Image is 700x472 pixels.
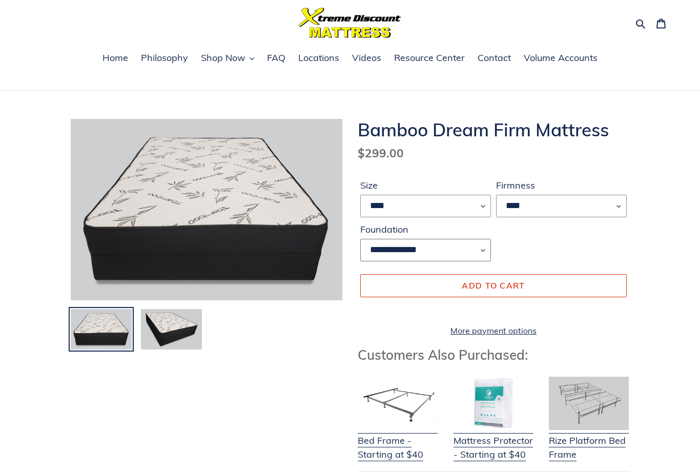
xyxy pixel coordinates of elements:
a: Philosophy [136,51,193,66]
label: Firmness [496,178,627,192]
label: Size [360,178,491,192]
label: Foundation [360,222,491,236]
a: Resource Center [389,51,470,66]
a: FAQ [262,51,291,66]
img: Load image into Gallery viewer, Bamboo Dream Firm Mattress [140,308,203,351]
span: Videos [352,52,381,64]
h1: Bamboo Dream Firm Mattress [358,119,629,140]
button: Shop Now [196,51,259,66]
img: Xtreme Discount Mattress [299,8,401,38]
a: Contact [472,51,516,66]
span: Contact [478,52,511,64]
a: Bed Frame - Starting at $40 [358,421,438,461]
span: Philosophy [141,52,188,64]
img: Bed Frame [358,377,438,430]
a: Volume Accounts [519,51,603,66]
a: Mattress Protector - Starting at $40 [454,421,533,461]
a: More payment options [360,324,627,337]
span: FAQ [267,52,285,64]
a: Home [97,51,133,66]
img: Load image into Gallery viewer, Bamboo Dream Firm Mattress [70,308,133,351]
h3: Customers Also Purchased: [358,347,629,363]
span: $299.00 [358,146,404,160]
a: Locations [293,51,344,66]
img: Adjustable Base [549,377,629,430]
a: Videos [347,51,386,66]
span: Home [102,52,128,64]
span: Locations [298,52,339,64]
span: Resource Center [394,52,465,64]
img: Mattress Protector [454,377,533,430]
span: Shop Now [201,52,245,64]
span: Add to cart [462,280,525,291]
button: Add to cart [360,274,627,297]
span: Volume Accounts [524,52,598,64]
a: Rize Platform Bed Frame [549,421,629,461]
